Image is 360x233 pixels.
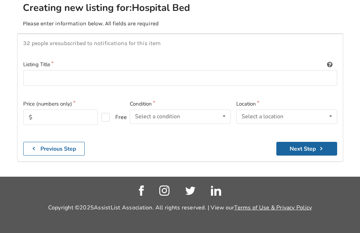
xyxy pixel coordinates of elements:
div: Select a condition [135,114,180,119]
label: Listing Title [23,61,337,69]
b: Previous Step [40,145,76,153]
img: facebook_link [139,185,144,196]
img: linkedin_link [211,186,221,196]
p: Please enter information below. All fields are required [23,20,159,28]
label: Location [236,100,337,108]
div: Select a location [242,114,283,119]
button: Next Step [276,142,337,156]
img: instagram_link [159,185,169,196]
label: Free [101,113,120,121]
p: 32 people are subscribed to notifications for this item [23,40,337,46]
button: Previous Step [23,142,85,156]
img: twitter_link [185,187,195,195]
a: Terms of Use & Privacy Policy [234,204,312,212]
h2: Creating new listing for: Hospital Bed [23,2,213,14]
label: Price (numbers only) [23,100,124,108]
label: Condition [130,100,231,108]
